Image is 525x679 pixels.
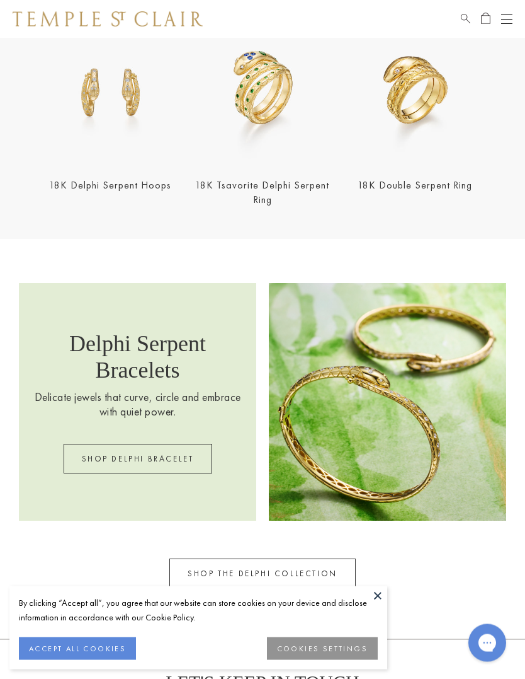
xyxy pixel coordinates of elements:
iframe: Gorgias live chat messenger [462,620,512,666]
a: Search [461,11,470,26]
a: 18K Double Serpent Ring18K Double Serpent Ring [342,19,487,164]
img: Temple St. Clair [13,11,203,26]
p: Delphi Serpent Bracelets [31,331,244,390]
a: SHOP DELPHI BRACELET [64,444,212,474]
a: 18K Delphi Serpent Hoops [49,179,171,192]
button: Open navigation [501,11,512,26]
p: Delicate jewels that curve, circle and embrace with quiet power. [31,390,244,419]
button: ACCEPT ALL COOKIES [19,637,136,660]
a: Open Shopping Bag [481,11,490,26]
a: 18K Tsavorite Delphi Serpent Ring [195,179,329,207]
a: 18K Double Serpent Ring [358,179,472,192]
a: SHOP THE DELPHI COLLECTION [169,559,356,589]
img: 18K Double Serpent Ring [342,19,487,164]
a: 18K Delphi Serpent Hoops18K Delphi Serpent Hoops [38,19,183,164]
a: R36135-SRPBSTGR36135-SRPBSTG [190,19,335,164]
div: By clicking “Accept all”, you agree that our website can store cookies on your device and disclos... [19,596,378,625]
img: 18K Delphi Serpent Hoops [38,19,183,164]
img: R36135-SRPBSTG [190,19,335,164]
button: COOKIES SETTINGS [267,637,378,660]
